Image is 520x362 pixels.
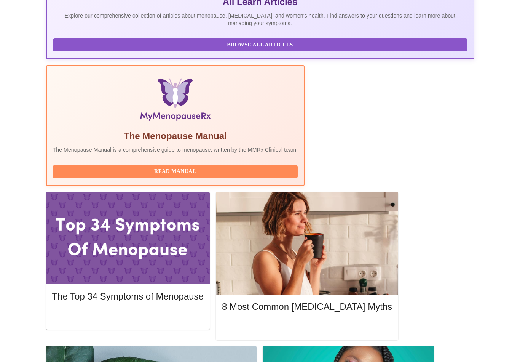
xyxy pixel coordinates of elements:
h5: 8 Most Common [MEDICAL_DATA] Myths [222,301,392,313]
h5: The Top 34 Symptoms of Menopause [52,290,204,303]
p: Explore our comprehensive collection of articles about menopause, [MEDICAL_DATA], and women's hea... [53,12,467,27]
a: Read More [222,322,394,329]
a: Read More [52,312,206,319]
button: Read More [222,320,392,333]
h5: The Menopause Manual [53,130,298,142]
button: Browse All Articles [53,38,467,52]
img: Menopause Manual [92,78,259,124]
button: Read Manual [53,165,298,178]
span: Read Manual [61,167,290,176]
button: Read More [52,309,204,323]
a: Read Manual [53,168,300,174]
a: Browse All Articles [53,41,469,47]
span: Read More [230,322,384,332]
span: Read More [60,311,196,321]
p: The Menopause Manual is a comprehensive guide to menopause, written by the MMRx Clinical team. [53,146,298,154]
span: Browse All Articles [61,40,460,50]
